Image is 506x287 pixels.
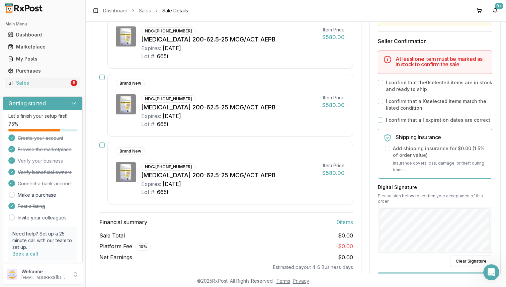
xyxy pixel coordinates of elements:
[18,180,72,187] span: Connect a bank account
[8,113,77,119] p: Let's finish your setup first!
[3,54,83,64] button: My Posts
[3,29,83,40] button: Dashboard
[157,188,168,196] div: 665t
[495,3,503,9] div: 9+
[99,218,147,226] span: Financial summary
[386,98,492,111] label: I confirm that all 0 selected items match the listed condition
[32,3,76,8] h1: [PERSON_NAME]
[141,95,196,103] div: NDC: [PHONE_NUMBER]
[450,256,492,267] button: Clear Signature
[293,278,309,284] a: Privacy
[322,169,345,177] div: $580.00
[19,4,30,14] img: Profile image for Manuel
[322,94,345,101] div: Item Price
[11,68,63,72] div: [PERSON_NAME] • 3h ago
[8,121,18,127] span: 75 %
[18,192,56,198] a: Make a purchase
[99,264,353,271] div: Estimated payout 4-6 Business days
[103,7,188,14] nav: breadcrumb
[5,77,80,89] a: Sales9
[8,31,77,38] div: Dashboard
[141,44,161,52] div: Expires:
[338,231,353,240] span: $0.00
[21,268,68,275] p: Welcome
[386,79,492,93] label: I confirm that the 0 selected items are in stock and ready to ship
[322,101,345,109] div: $580.00
[18,169,72,176] span: Verify beneficial owners
[490,5,501,16] button: 9+
[7,269,17,280] img: User avatar
[11,42,104,62] div: Hey I know you have 90 tab [MEDICAL_DATA] 10mg are you able to do 1 for $1500?
[103,7,128,14] a: Dashboard
[483,264,499,280] iframe: Intercom live chat
[141,120,156,128] div: Lot #:
[116,26,136,46] img: Trelegy Ellipta 200-62.5-25 MCG/ACT AEPB
[378,193,492,204] p: Please sign below to confirm your acceptance of this order
[116,80,145,87] div: Brand New
[32,8,67,15] p: Active 30m ago
[21,275,68,280] p: [EMAIL_ADDRESS][DOMAIN_NAME]
[141,180,161,188] div: Expires:
[322,162,345,169] div: Item Price
[99,253,132,261] span: Net Earnings
[322,26,345,33] div: Item Price
[5,21,80,27] h2: Main Menu
[71,80,77,86] div: 9
[5,41,80,53] a: Marketplace
[141,35,317,44] div: [MEDICAL_DATA] 200-62.5-25 MCG/ACT AEPB
[338,254,353,261] span: $0.00
[141,52,156,60] div: Lot #:
[18,214,67,221] a: Invite your colleagues
[141,171,317,180] div: [MEDICAL_DATA] 200-62.5-25 MCG/ACT AEPB
[163,180,181,188] div: [DATE]
[8,80,69,86] div: Sales
[8,43,77,50] div: Marketplace
[157,120,168,128] div: 665t
[396,134,487,140] h5: Shipping Insurance
[10,219,16,224] button: Emoji picker
[378,184,492,191] h3: Digital Signature
[141,188,156,196] div: Lot #:
[8,68,77,74] div: Purchases
[393,160,487,173] p: Insurance covers loss, damage, or theft during transit.
[18,146,72,153] span: Browse the marketplace
[18,203,45,210] span: Post a listing
[276,278,290,284] a: Terms
[116,148,145,155] div: Brand New
[378,37,492,45] h3: Seller Confirmation
[3,66,83,76] button: Purchases
[12,230,73,251] p: Need help? Set up a 25 minute call with our team to set up.
[322,33,345,41] div: $580.00
[3,78,83,88] button: Sales9
[8,99,46,107] h3: Getting started
[141,103,317,112] div: [MEDICAL_DATA] 200-62.5-25 MCG/ACT AEPB
[139,7,151,14] a: Sales
[141,163,196,171] div: NDC: [PHONE_NUMBER]
[141,27,196,35] div: NDC: [PHONE_NUMBER]
[336,243,353,250] span: - $0.00
[5,29,80,41] a: Dashboard
[5,38,110,66] div: Hey I know you have 90 tab [MEDICAL_DATA] 10mg are you able to do 1 for $1500?[PERSON_NAME] • 3h ago
[163,44,181,52] div: [DATE]
[6,205,128,216] textarea: Message…
[135,243,151,251] div: 10 %
[32,219,37,224] button: Upload attachment
[5,65,80,77] a: Purchases
[162,7,188,14] span: Sale Details
[116,162,136,182] img: Trelegy Ellipta 200-62.5-25 MCG/ACT AEPB
[3,3,46,13] img: RxPost Logo
[337,218,353,226] span: 0 item s
[105,3,117,15] button: Home
[5,38,129,81] div: Manuel says…
[21,219,26,224] button: Gif picker
[5,53,80,65] a: My Posts
[141,112,161,120] div: Expires:
[18,158,63,164] span: Verify your business
[117,3,130,15] div: Close
[8,56,77,62] div: My Posts
[115,216,125,227] button: Send a message…
[396,56,487,67] h5: At least one item must be marked as in stock to confirm the sale.
[386,117,490,123] label: I confirm that all expiration dates are correct
[163,112,181,120] div: [DATE]
[3,41,83,52] button: Marketplace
